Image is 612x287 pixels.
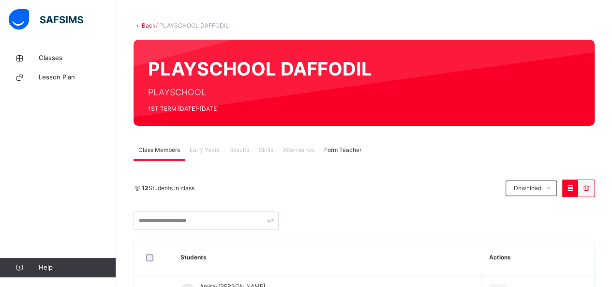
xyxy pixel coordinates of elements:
[156,22,229,29] span: / PLAYSCHOOL DAFFODIL
[39,53,116,63] span: Classes
[513,184,541,193] span: Download
[259,146,273,154] span: Skills
[142,22,156,29] a: Back
[283,146,314,154] span: Attendance
[138,146,180,154] span: Class Members
[39,73,116,82] span: Lesson Plan
[39,263,116,272] span: Help
[190,146,220,154] span: Early Years
[9,9,83,30] img: safsims
[148,105,372,113] span: 1ST TERM [DATE]-[DATE]
[324,146,361,154] span: Form Teacher
[229,146,249,154] span: Results
[142,184,149,192] b: 12
[173,240,482,275] th: Students
[482,240,594,275] th: Actions
[142,184,194,193] span: Students in class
